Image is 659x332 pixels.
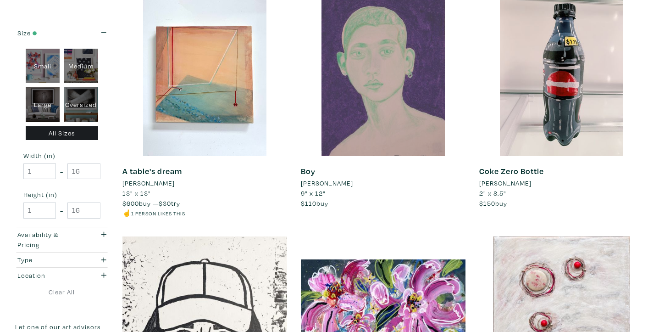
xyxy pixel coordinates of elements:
[159,199,171,208] span: $30
[301,178,353,188] li: [PERSON_NAME]
[479,199,495,208] span: $150
[301,189,326,197] span: 9" x 12"
[122,199,180,208] span: buy — try
[17,28,81,38] div: Size
[15,227,109,252] button: Availability & Pricing
[15,268,109,283] button: Location
[15,287,109,297] a: Clear All
[26,87,60,122] div: Large
[64,87,98,122] div: Oversized
[17,270,81,281] div: Location
[122,178,287,188] a: [PERSON_NAME]
[479,178,644,188] a: [PERSON_NAME]
[122,189,151,197] span: 13" x 13"
[479,199,507,208] span: buy
[64,49,98,84] div: Medium
[301,199,316,208] span: $110
[23,191,100,198] small: Height (in)
[131,210,185,217] small: 1 person likes this
[479,178,532,188] li: [PERSON_NAME]
[17,255,81,265] div: Type
[26,126,99,141] div: All Sizes
[479,166,544,176] a: Coke Zero Bottle
[60,204,63,217] span: -
[60,165,63,178] span: -
[122,166,182,176] a: A table's dream
[301,199,328,208] span: buy
[479,189,506,197] span: 2" x 8.5"
[122,199,139,208] span: $600
[17,230,81,249] div: Availability & Pricing
[122,178,175,188] li: [PERSON_NAME]
[23,152,100,159] small: Width (in)
[26,49,60,84] div: Small
[15,253,109,268] button: Type
[15,25,109,40] button: Size
[301,178,465,188] a: [PERSON_NAME]
[301,166,316,176] a: Boy
[122,208,287,218] li: ☝️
